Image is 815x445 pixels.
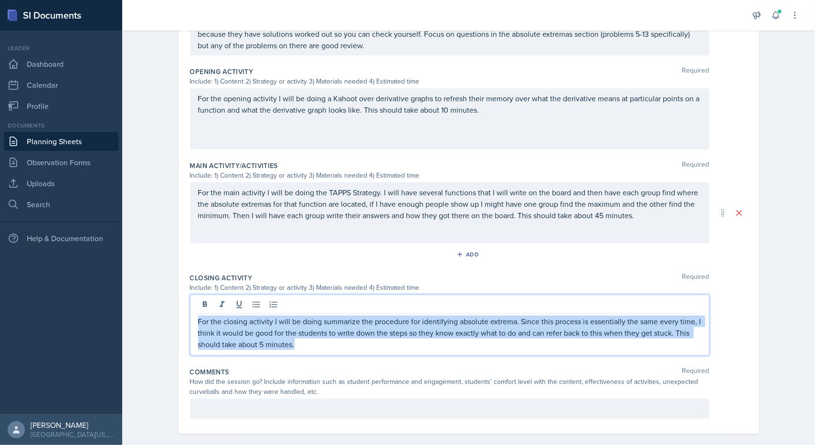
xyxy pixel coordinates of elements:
label: Comments [190,367,229,377]
a: Calendar [4,75,118,95]
p: For the closing activity I will be doing summarize the procedure for identifying absolute extrema... [198,316,701,350]
div: Add [458,251,479,258]
div: Include: 1) Content 2) Strategy or activity 3) Materials needed 4) Estimated time [190,76,709,86]
a: Observation Forms [4,153,118,172]
label: Opening Activity [190,67,254,76]
a: Profile [4,96,118,116]
p: For the opening activity I will be doing a Kahoot over derivative graphs to refresh their memory ... [198,93,701,116]
div: Help & Documentation [4,229,118,248]
p: For the main activity I will be doing the TAPPS Strategy. I will have several functions that I wi... [198,187,701,221]
a: Planning Sheets [4,132,118,151]
a: Search [4,195,118,214]
label: Main Activity/Activities [190,161,278,170]
div: [PERSON_NAME] [31,420,115,430]
div: How did the session go? Include information such as student performance and engagement, students'... [190,377,709,397]
span: Required [682,367,709,377]
div: Include: 1) Content 2) Strategy or activity 3) Materials needed 4) Estimated time [190,283,709,293]
span: Required [682,273,709,283]
a: Uploads [4,174,118,193]
div: Leader [4,44,118,53]
label: Closing Activity [190,273,253,283]
p: To reinforce the material we reviewed [DATE] I would recommend going to [PERSON_NAME]'s Online Ma... [198,17,701,51]
span: Required [682,161,709,170]
button: Add [453,247,484,262]
a: Dashboard [4,54,118,74]
span: Required [682,67,709,76]
div: [GEOGRAPHIC_DATA][US_STATE] in [GEOGRAPHIC_DATA] [31,430,115,439]
div: Include: 1) Content 2) Strategy or activity 3) Materials needed 4) Estimated time [190,170,709,180]
div: Documents [4,121,118,130]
